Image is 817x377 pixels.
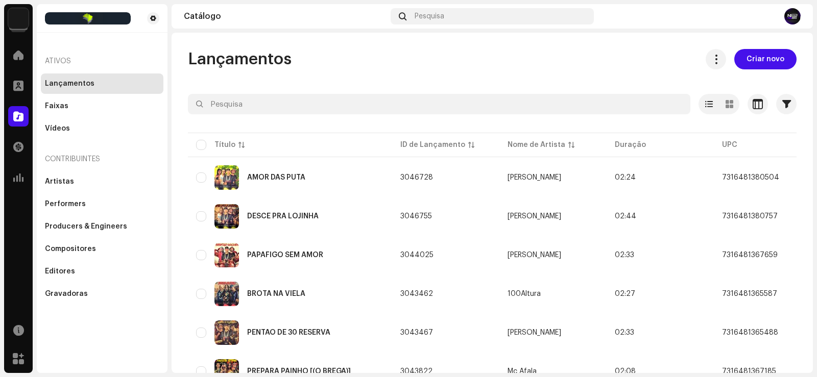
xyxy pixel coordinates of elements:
div: Nome de Artista [508,140,565,150]
re-m-nav-item: Compositores [41,239,163,259]
re-m-nav-item: Artistas [41,171,163,192]
img: e8e3c5b2-6771-4caf-b52f-b1485cd650e3 [214,282,239,306]
div: Producers & Engineers [45,222,127,231]
re-m-nav-item: Gravadoras [41,284,163,304]
re-a-nav-header: Ativos [41,49,163,73]
span: Lançamentos [188,49,292,69]
div: PREPARA PAINHO [(O BREGA)] [247,368,351,375]
span: 3046755 [400,213,432,220]
div: DESCE PRA LOJINHA [247,213,319,220]
div: BROTA NA VIELA [247,290,305,297]
div: AMOR DAS PUTA [247,174,305,181]
div: Lançamentos [45,80,94,88]
div: [PERSON_NAME] [508,213,561,220]
span: 3043822 [400,368,432,375]
button: Criar novo [734,49,797,69]
span: 7316481365587 [722,290,777,297]
re-m-nav-item: Faixas [41,96,163,116]
span: 02:08 [615,368,636,375]
span: Mc Afala [508,368,598,375]
span: 02:27 [615,290,635,297]
re-a-nav-header: Contribuintes [41,147,163,171]
span: Eoo Kafu [508,213,598,220]
span: Eoo Kafu [508,174,598,181]
div: Artistas [45,178,74,186]
span: 3043467 [400,329,433,336]
span: 7316481365488 [722,329,778,336]
div: ID de Lançamento [400,140,465,150]
img: 193ae7c8-a137-44a2-acfb-221aef5f7436 [784,8,801,24]
span: 02:33 [615,329,634,336]
div: Título [214,140,235,150]
div: Mc Afala [508,368,537,375]
span: Eoo Kafu [508,329,598,336]
span: 02:33 [615,252,634,259]
span: 02:44 [615,213,636,220]
div: Compositores [45,245,96,253]
span: 3043462 [400,290,433,297]
div: Gravadoras [45,290,88,298]
re-m-nav-item: Performers [41,194,163,214]
re-m-nav-item: Producers & Engineers [41,216,163,237]
img: ca3aa333-1121-4eeb-994e-f36222acb746 [214,165,239,190]
div: [PERSON_NAME] [508,174,561,181]
input: Pesquisa [188,94,690,114]
div: Vídeos [45,124,70,133]
re-m-nav-item: Vídeos [41,118,163,139]
span: 3046728 [400,174,433,181]
img: aae58bda-9821-43d2-9b28-a10558ccd3a9 [214,204,239,229]
img: 8d6fbd46-2127-42d8-aba0-069c1ab23766 [214,320,239,345]
div: Performers [45,200,86,208]
div: PENTÃO DE 30 RESERVA [247,329,330,336]
div: [PERSON_NAME] [508,252,561,259]
div: PAPAFIGO SEM AMOR [247,252,323,259]
span: 7316481380757 [722,213,778,220]
span: 7316481367185 [722,368,776,375]
img: 71bf27a5-dd94-4d93-852c-61362381b7db [8,8,29,29]
span: 3044025 [400,252,434,259]
span: Criar novo [747,49,784,69]
div: Editores [45,267,75,275]
span: 7316481367659 [722,252,778,259]
re-m-nav-item: Lançamentos [41,73,163,94]
img: 8e39a92f-6217-4997-acbe-e0aa9e7f9449 [45,12,131,24]
span: Pesquisa [415,12,444,20]
img: 19c14c90-2a96-419f-9b2b-8f336825411c [214,243,239,267]
div: [PERSON_NAME] [508,329,561,336]
span: 02:24 [615,174,636,181]
span: 7316481380504 [722,174,779,181]
span: 100Altura [508,290,598,297]
re-m-nav-item: Editores [41,261,163,282]
div: Catálogo [184,12,387,20]
span: Eoo Kafu [508,252,598,259]
div: Faixas [45,102,68,110]
div: 100Altura [508,290,541,297]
